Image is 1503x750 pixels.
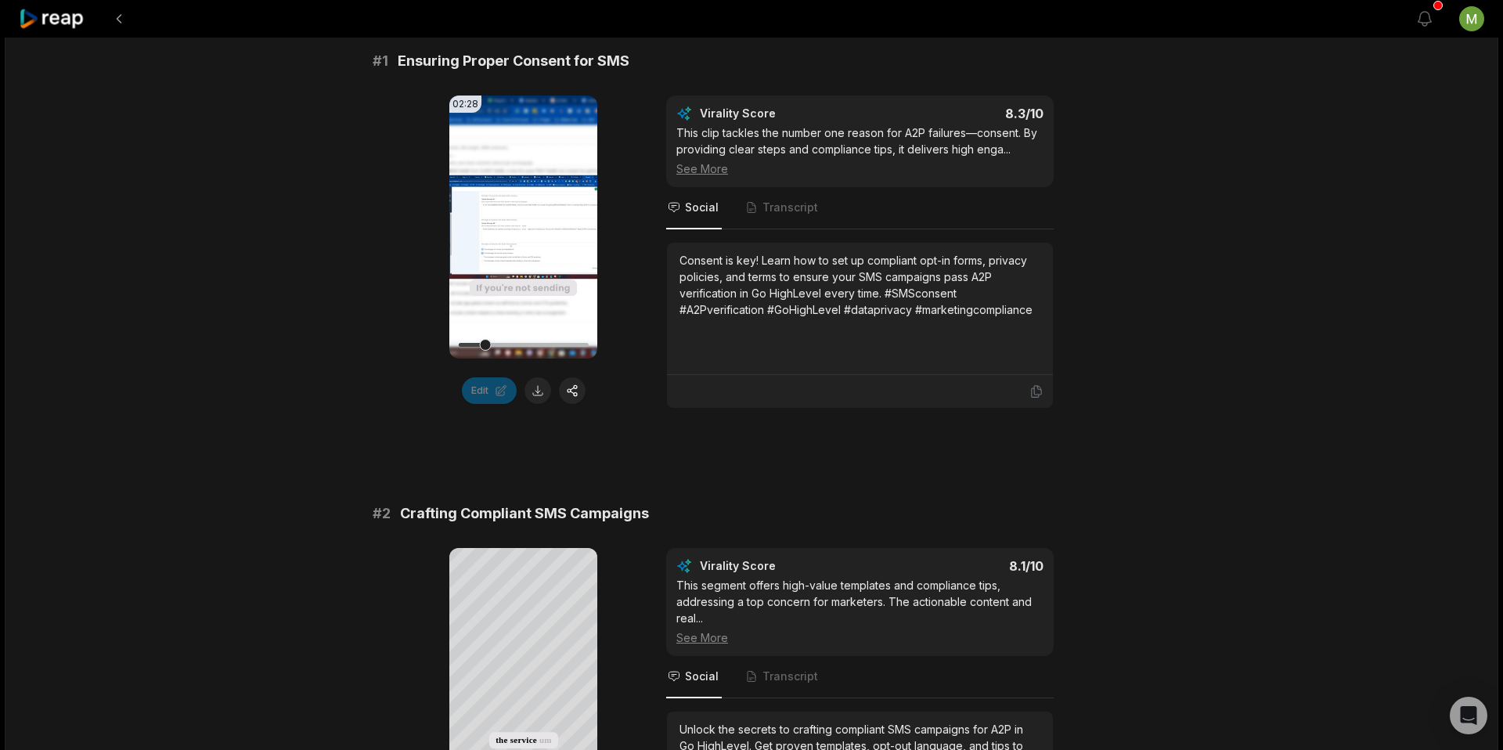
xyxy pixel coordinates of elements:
nav: Tabs [666,187,1054,229]
span: Transcript [762,200,818,215]
nav: Tabs [666,656,1054,698]
span: Crafting Compliant SMS Campaigns [400,503,649,525]
div: 8.3 /10 [876,106,1044,121]
div: 8.1 /10 [876,558,1044,574]
div: See More [676,160,1043,177]
div: This clip tackles the number one reason for A2P failures—consent. By providing clear steps and co... [676,124,1043,177]
span: # 1 [373,50,388,72]
div: Virality Score [700,558,868,574]
div: See More [676,629,1043,646]
span: # 2 [373,503,391,525]
span: Social [685,200,719,215]
span: Social [685,669,719,684]
button: Edit [462,377,517,404]
div: Open Intercom Messenger [1450,697,1487,734]
video: Your browser does not support mp4 format. [449,96,597,359]
div: This segment offers high-value templates and compliance tips, addressing a top concern for market... [676,577,1043,646]
span: Transcript [762,669,818,684]
div: Virality Score [700,106,868,121]
span: Ensuring Proper Consent for SMS [398,50,629,72]
div: Consent is key! Learn how to set up compliant opt-in forms, privacy policies, and terms to ensure... [679,252,1040,318]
